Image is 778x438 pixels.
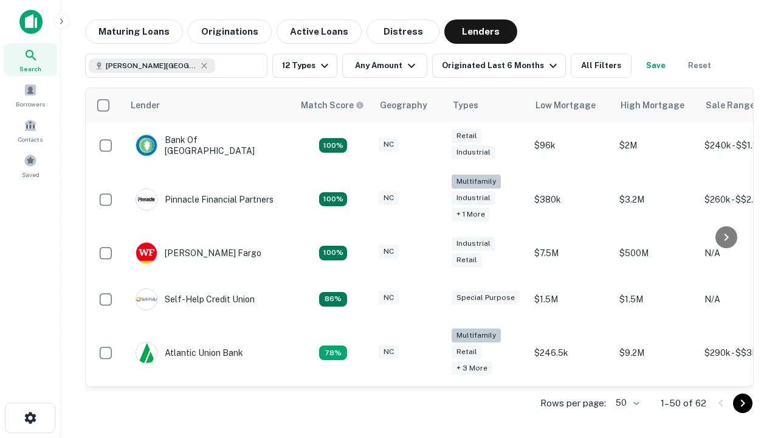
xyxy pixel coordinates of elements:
[452,253,482,267] div: Retail
[613,88,698,122] th: High Mortgage
[452,191,495,205] div: Industrial
[613,122,698,169] td: $2M
[613,322,698,384] td: $9.2M
[535,98,596,113] div: Low Mortgage
[611,394,641,412] div: 50
[613,230,698,276] td: $500M
[706,98,755,113] div: Sale Range
[18,134,43,144] span: Contacts
[661,396,706,411] p: 1–50 of 62
[4,149,57,182] a: Saved
[319,138,347,153] div: Matching Properties: 14, hasApolloMatch: undefined
[528,230,613,276] td: $7.5M
[4,43,57,76] a: Search
[442,58,560,73] div: Originated Last 6 Months
[301,99,362,112] h6: Match Score
[446,88,528,122] th: Types
[379,245,399,259] div: NC
[319,192,347,207] div: Matching Properties: 23, hasApolloMatch: undefined
[106,60,197,71] span: [PERSON_NAME][GEOGRAPHIC_DATA], [GEOGRAPHIC_DATA]
[19,10,43,34] img: capitalize-icon.png
[319,292,347,307] div: Matching Properties: 11, hasApolloMatch: undefined
[452,237,495,251] div: Industrial
[131,98,160,113] div: Lender
[188,19,272,44] button: Originations
[136,242,261,264] div: [PERSON_NAME] Fargo
[636,54,675,78] button: Save your search to get updates of matches that match your search criteria.
[528,322,613,384] td: $246.5k
[379,345,399,359] div: NC
[22,170,40,179] span: Saved
[528,169,613,230] td: $380k
[136,189,274,210] div: Pinnacle Financial Partners
[733,394,752,413] button: Go to next page
[452,175,501,189] div: Multifamily
[85,19,183,44] button: Maturing Loans
[123,88,294,122] th: Lender
[294,88,373,122] th: Capitalize uses an advanced AI algorithm to match your search with the best lender. The match sco...
[277,19,362,44] button: Active Loans
[342,54,427,78] button: Any Amount
[136,134,281,156] div: Bank Of [GEOGRAPHIC_DATA]
[19,64,41,74] span: Search
[367,19,439,44] button: Distress
[540,396,606,411] p: Rows per page:
[452,345,482,359] div: Retail
[136,289,157,310] img: picture
[613,169,698,230] td: $3.2M
[680,54,719,78] button: Reset
[528,122,613,169] td: $96k
[272,54,337,78] button: 12 Types
[16,99,45,109] span: Borrowers
[319,246,347,260] div: Matching Properties: 14, hasApolloMatch: undefined
[452,361,492,375] div: + 3 more
[528,276,613,322] td: $1.5M
[379,191,399,205] div: NC
[373,88,446,122] th: Geography
[717,302,778,360] iframe: Chat Widget
[136,243,157,263] img: picture
[452,291,520,305] div: Special Purpose
[136,288,255,310] div: Self-help Credit Union
[380,98,427,113] div: Geography
[452,129,482,143] div: Retail
[453,98,478,113] div: Types
[4,114,57,147] a: Contacts
[444,19,517,44] button: Lenders
[379,291,399,305] div: NC
[432,54,566,78] button: Originated Last 6 Months
[301,99,364,112] div: Capitalize uses an advanced AI algorithm to match your search with the best lender. The match sco...
[452,145,495,159] div: Industrial
[4,78,57,111] a: Borrowers
[379,137,399,151] div: NC
[136,342,243,364] div: Atlantic Union Bank
[528,88,613,122] th: Low Mortgage
[136,135,157,156] img: picture
[319,346,347,360] div: Matching Properties: 10, hasApolloMatch: undefined
[136,189,157,210] img: picture
[571,54,632,78] button: All Filters
[613,276,698,322] td: $1.5M
[136,342,157,363] img: picture
[621,98,684,113] div: High Mortgage
[452,328,501,342] div: Multifamily
[452,207,490,221] div: + 1 more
